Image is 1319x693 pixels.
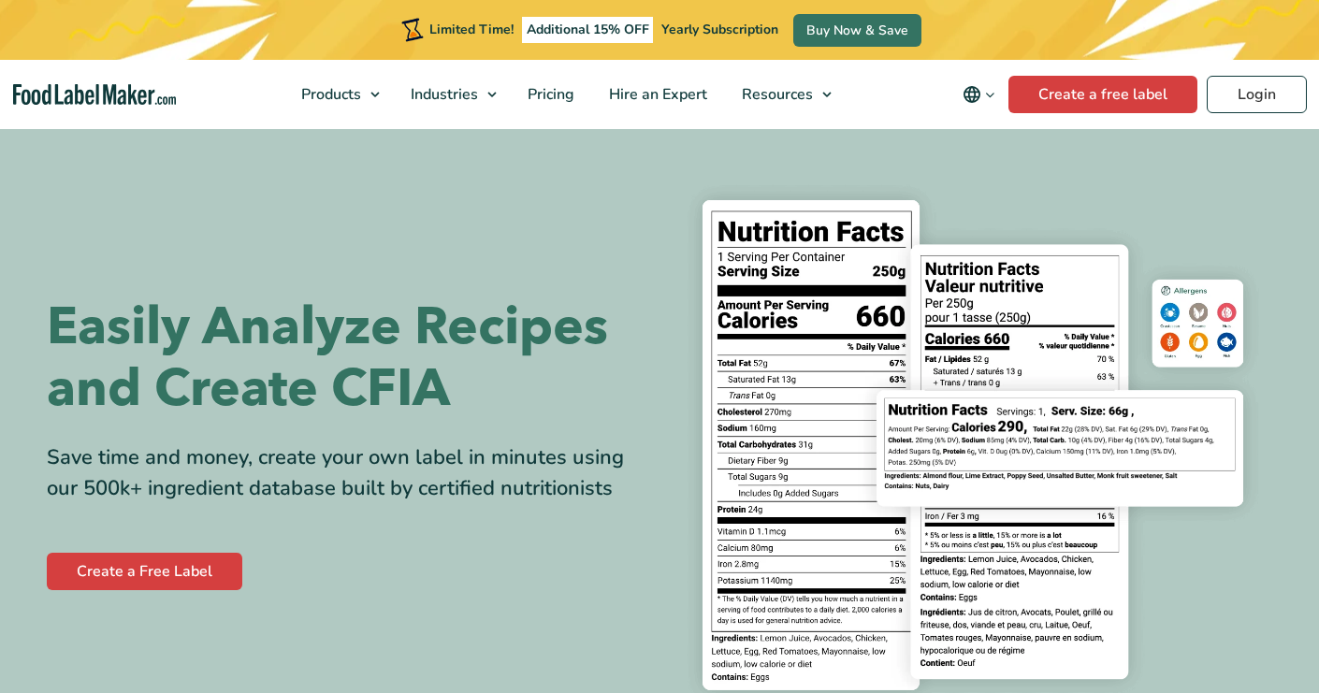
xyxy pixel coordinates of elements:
[394,60,506,129] a: Industries
[405,84,480,105] span: Industries
[296,84,363,105] span: Products
[603,84,709,105] span: Hire an Expert
[522,84,576,105] span: Pricing
[592,60,720,129] a: Hire an Expert
[13,84,177,106] a: Food Label Maker homepage
[725,60,841,129] a: Resources
[1008,76,1197,113] a: Create a free label
[1207,76,1307,113] a: Login
[284,60,389,129] a: Products
[511,60,587,129] a: Pricing
[522,17,654,43] span: Additional 15% OFF
[949,76,1008,113] button: Change language
[429,21,514,38] span: Limited Time!
[47,442,645,504] div: Save time and money, create your own label in minutes using our 500k+ ingredient database built b...
[661,21,778,38] span: Yearly Subscription
[793,14,921,47] a: Buy Now & Save
[47,553,242,590] a: Create a Free Label
[736,84,815,105] span: Resources
[47,296,645,420] h1: Easily Analyze Recipes and Create CFIA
